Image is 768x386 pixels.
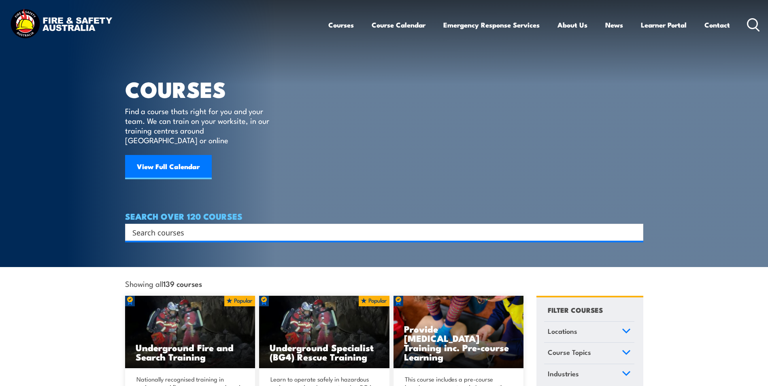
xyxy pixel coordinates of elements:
[443,14,540,36] a: Emergency Response Services
[125,296,255,369] a: Underground Fire and Search Training
[394,296,524,369] img: Low Voltage Rescue and Provide CPR
[163,278,202,289] strong: 139 courses
[372,14,425,36] a: Course Calendar
[704,14,730,36] a: Contact
[132,226,625,238] input: Search input
[557,14,587,36] a: About Us
[605,14,623,36] a: News
[125,279,202,288] span: Showing all
[125,212,643,221] h4: SEARCH OVER 120 COURSES
[125,79,281,98] h1: COURSES
[134,227,627,238] form: Search form
[544,343,634,364] a: Course Topics
[641,14,687,36] a: Learner Portal
[548,347,591,358] span: Course Topics
[404,324,513,361] h3: Provide [MEDICAL_DATA] Training inc. Pre-course Learning
[136,343,245,361] h3: Underground Fire and Search Training
[394,296,524,369] a: Provide [MEDICAL_DATA] Training inc. Pre-course Learning
[548,304,603,315] h4: FILTER COURSES
[548,326,577,337] span: Locations
[544,364,634,385] a: Industries
[544,322,634,343] a: Locations
[259,296,389,369] a: Underground Specialist (BG4) Rescue Training
[629,227,640,238] button: Search magnifier button
[125,106,273,145] p: Find a course thats right for you and your team. We can train on your worksite, in our training c...
[548,368,579,379] span: Industries
[328,14,354,36] a: Courses
[270,343,379,361] h3: Underground Specialist (BG4) Rescue Training
[125,296,255,369] img: Underground mine rescue
[259,296,389,369] img: Underground mine rescue
[125,155,212,179] a: View Full Calendar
